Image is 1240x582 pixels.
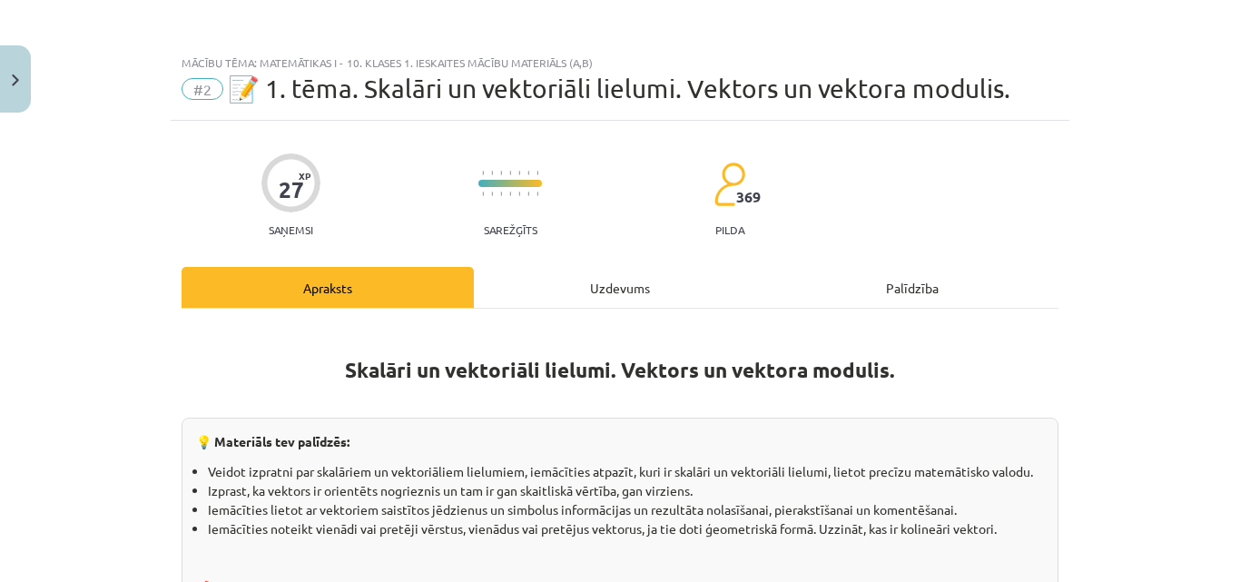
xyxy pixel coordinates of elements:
div: Mācību tēma: Matemātikas i - 10. klases 1. ieskaites mācību materiāls (a,b) [182,56,1058,69]
img: icon-short-line-57e1e144782c952c97e751825c79c345078a6d821885a25fce030b3d8c18986b.svg [536,171,538,175]
img: icon-short-line-57e1e144782c952c97e751825c79c345078a6d821885a25fce030b3d8c18986b.svg [491,192,493,196]
p: Sarežģīts [484,223,537,236]
p: Saņemsi [261,223,320,236]
img: icon-short-line-57e1e144782c952c97e751825c79c345078a6d821885a25fce030b3d8c18986b.svg [518,192,520,196]
li: Iemācīties lietot ar vektoriem saistītos jēdzienus un simbolus informācijas un rezultāta nolasīša... [208,500,1044,519]
span: XP [299,171,310,181]
img: icon-close-lesson-0947bae3869378f0d4975bcd49f059093ad1ed9edebbc8119c70593378902aed.svg [12,74,19,86]
img: icon-short-line-57e1e144782c952c97e751825c79c345078a6d821885a25fce030b3d8c18986b.svg [509,192,511,196]
img: icon-short-line-57e1e144782c952c97e751825c79c345078a6d821885a25fce030b3d8c18986b.svg [509,171,511,175]
span: 369 [736,189,761,205]
li: Iemācīties noteikt vienādi vai pretēji vērstus, vienādus vai pretējus vektorus, ja tie doti ģeome... [208,519,1044,538]
li: Izprast, ka vektors ir orientēts nogrieznis un tam ir gan skaitliskā vērtība, gan virziens. [208,481,1044,500]
img: icon-short-line-57e1e144782c952c97e751825c79c345078a6d821885a25fce030b3d8c18986b.svg [527,192,529,196]
div: Uzdevums [474,267,766,308]
img: icon-short-line-57e1e144782c952c97e751825c79c345078a6d821885a25fce030b3d8c18986b.svg [536,192,538,196]
strong: Skalāri un vektoriāli lielumi. Vektors un vektora modulis. [345,357,895,383]
div: 27 [279,177,304,202]
div: Apraksts [182,267,474,308]
img: students-c634bb4e5e11cddfef0936a35e636f08e4e9abd3cc4e673bd6f9a4125e45ecb1.svg [713,162,745,207]
img: icon-short-line-57e1e144782c952c97e751825c79c345078a6d821885a25fce030b3d8c18986b.svg [500,171,502,175]
div: Palīdzība [766,267,1058,308]
img: icon-short-line-57e1e144782c952c97e751825c79c345078a6d821885a25fce030b3d8c18986b.svg [482,192,484,196]
img: icon-short-line-57e1e144782c952c97e751825c79c345078a6d821885a25fce030b3d8c18986b.svg [527,171,529,175]
strong: 💡 Materiāls tev palīdzēs: [196,433,349,449]
img: icon-short-line-57e1e144782c952c97e751825c79c345078a6d821885a25fce030b3d8c18986b.svg [482,171,484,175]
p: pilda [715,223,744,236]
img: icon-short-line-57e1e144782c952c97e751825c79c345078a6d821885a25fce030b3d8c18986b.svg [491,171,493,175]
li: Veidot izpratni par skalāriem un vektoriāliem lielumiem, iemācīties atpazīt, kuri ir skalāri un v... [208,462,1044,481]
img: icon-short-line-57e1e144782c952c97e751825c79c345078a6d821885a25fce030b3d8c18986b.svg [518,171,520,175]
span: #2 [182,78,223,100]
span: 📝 1. tēma. Skalāri un vektoriāli lielumi. Vektors un vektora modulis. [228,74,1010,104]
img: icon-short-line-57e1e144782c952c97e751825c79c345078a6d821885a25fce030b3d8c18986b.svg [500,192,502,196]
